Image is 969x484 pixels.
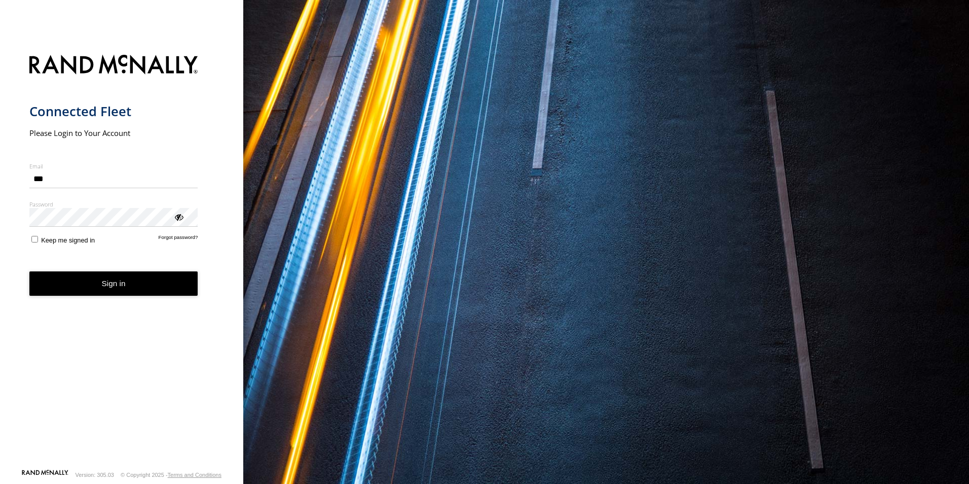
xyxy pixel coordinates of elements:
input: Keep me signed in [31,236,38,243]
div: ViewPassword [173,212,183,222]
img: Rand McNally [29,53,198,79]
h1: Connected Fleet [29,103,198,120]
button: Sign in [29,271,198,296]
a: Terms and Conditions [168,472,221,478]
a: Visit our Website [22,470,68,480]
div: Version: 305.03 [76,472,114,478]
a: Forgot password? [159,234,198,244]
h2: Please Login to Your Account [29,128,198,138]
div: © Copyright 2025 - [121,472,221,478]
label: Email [29,162,198,170]
form: main [29,49,214,469]
span: Keep me signed in [41,236,95,244]
label: Password [29,200,198,208]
